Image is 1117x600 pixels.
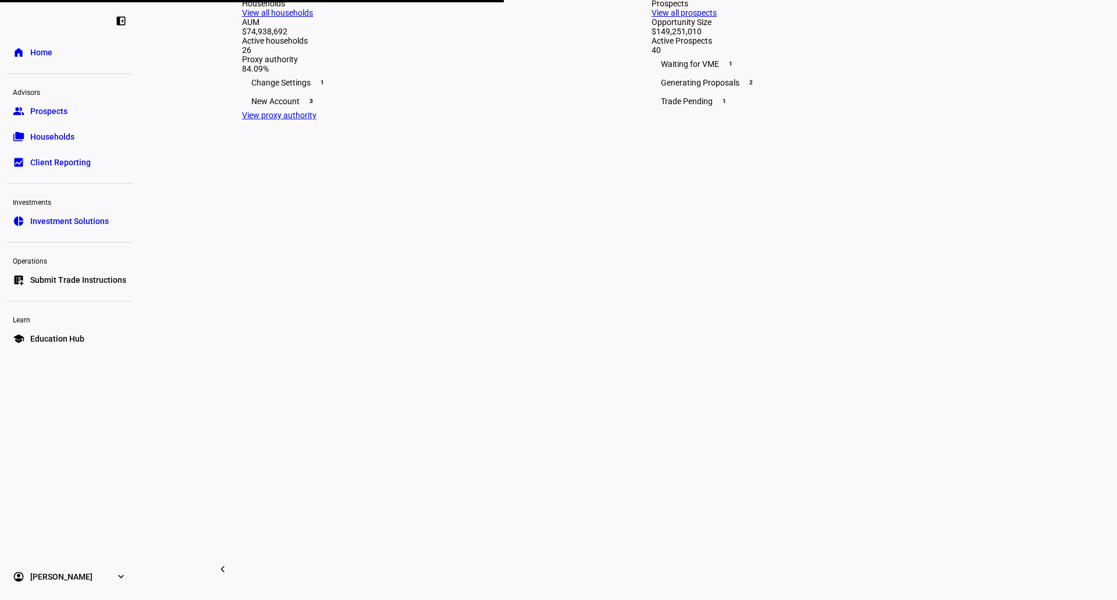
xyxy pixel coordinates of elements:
[7,151,133,174] a: bid_landscapeClient Reporting
[115,15,127,27] eth-mat-symbol: left_panel_close
[242,8,313,17] a: View all households
[242,73,605,92] div: Change Settings
[30,571,93,583] span: [PERSON_NAME]
[242,111,316,120] a: View proxy authority
[726,59,735,69] span: 1
[318,78,327,87] span: 1
[7,41,133,64] a: homeHome
[652,8,717,17] a: View all prospects
[30,47,52,58] span: Home
[13,105,24,117] eth-mat-symbol: group
[13,571,24,583] eth-mat-symbol: account_circle
[652,17,1015,27] div: Opportunity Size
[13,47,24,58] eth-mat-symbol: home
[242,64,605,73] div: 84.09%
[242,45,605,55] div: 26
[7,252,133,268] div: Operations
[13,215,24,227] eth-mat-symbol: pie_chart
[242,55,605,64] div: Proxy authority
[746,78,756,87] span: 2
[652,73,1015,92] div: Generating Proposals
[7,193,133,210] div: Investments
[652,27,1015,36] div: $149,251,010
[652,92,1015,111] div: Trade Pending
[30,105,67,117] span: Prospects
[30,274,126,286] span: Submit Trade Instructions
[30,215,109,227] span: Investment Solutions
[216,562,230,576] mat-icon: chevron_left
[233,5,235,19] input: Enter name of prospect or household
[720,97,729,106] span: 1
[652,55,1015,73] div: Waiting for VME
[242,36,605,45] div: Active households
[13,131,24,143] eth-mat-symbol: folder_copy
[652,36,1015,45] div: Active Prospects
[307,97,316,106] span: 3
[30,131,74,143] span: Households
[7,311,133,327] div: Learn
[7,83,133,100] div: Advisors
[30,333,84,345] span: Education Hub
[30,157,91,168] span: Client Reporting
[652,45,1015,55] div: 40
[13,157,24,168] eth-mat-symbol: bid_landscape
[13,274,24,286] eth-mat-symbol: list_alt_add
[13,333,24,345] eth-mat-symbol: school
[7,210,133,233] a: pie_chartInvestment Solutions
[7,100,133,123] a: groupProspects
[242,17,605,27] div: AUM
[242,92,605,111] div: New Account
[7,125,133,148] a: folder_copyHouseholds
[115,571,127,583] eth-mat-symbol: expand_more
[242,27,605,36] div: $74,938,692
